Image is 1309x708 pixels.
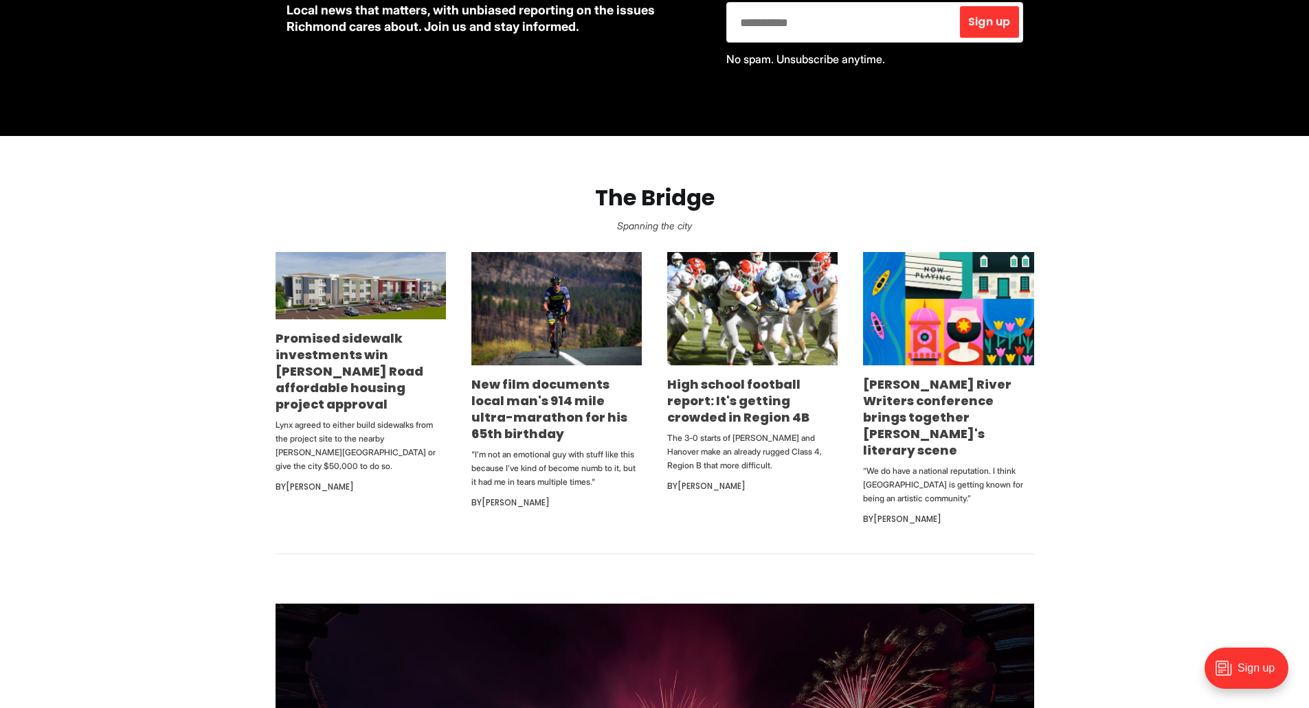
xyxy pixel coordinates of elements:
[471,376,627,442] a: New film documents local man's 914 mile ultra-marathon for his 65th birthday
[960,6,1018,38] button: Sign up
[276,252,446,319] img: Promised sidewalk investments win Snead Road affordable housing project approval
[22,185,1287,211] h2: The Bridge
[471,448,642,489] p: "I’m not an emotional guy with stuff like this because I’ve kind of become numb to it, but it had...
[276,330,423,413] a: Promised sidewalk investments win [PERSON_NAME] Road affordable housing project approval
[863,464,1033,505] p: “We do have a national reputation. I think [GEOGRAPHIC_DATA] is getting known for being an artist...
[726,52,885,66] span: No spam. Unsubscribe anytime.
[22,216,1287,236] p: Spanning the city
[863,511,1033,527] div: By
[286,481,354,492] a: [PERSON_NAME]
[276,418,446,473] p: Lynx agreed to either build sidewalks from the project site to the nearby [PERSON_NAME][GEOGRAPHI...
[667,431,838,472] p: The 3-0 starts of [PERSON_NAME] and Hanover make an already rugged Class 4, Region B that more di...
[667,376,809,426] a: High school football report: It's getting crowded in Region 4B
[667,252,838,365] img: High school football report: It's getting crowded in Region 4B
[471,494,642,511] div: By
[678,480,746,492] a: [PERSON_NAME]
[968,16,1010,27] span: Sign up
[863,252,1033,365] img: James River Writers conference brings together Richmond's literary scene
[276,479,446,495] div: By
[471,252,642,366] img: New film documents local man's 914 mile ultra-marathon for his 65th birthday
[863,376,1011,459] a: [PERSON_NAME] River Writers conference brings together [PERSON_NAME]'s literary scene
[873,513,941,525] a: [PERSON_NAME]
[667,478,838,494] div: By
[482,496,550,508] a: [PERSON_NAME]
[287,2,704,35] p: Local news that matters, with unbiased reporting on the issues Richmond cares about. Join us and ...
[1193,641,1309,708] iframe: portal-trigger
